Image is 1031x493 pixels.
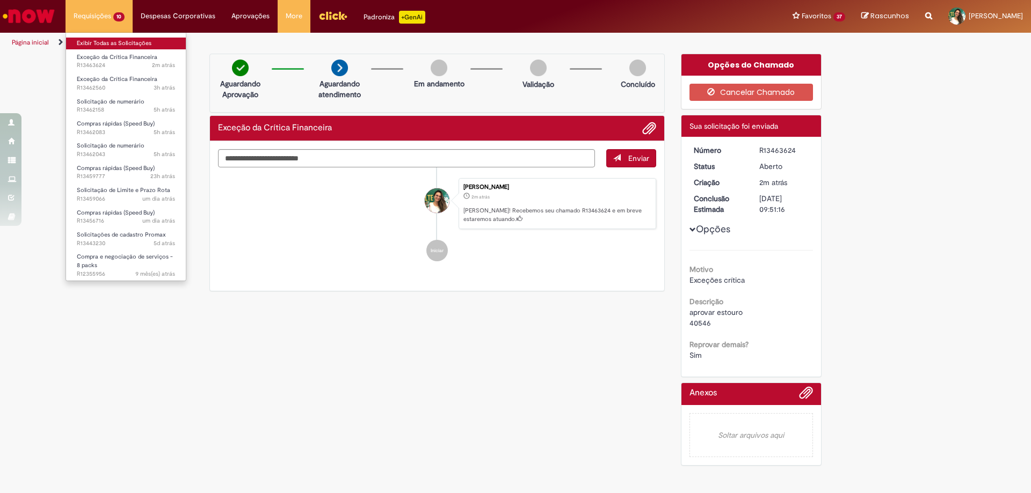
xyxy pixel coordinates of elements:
span: Exceção da Crítica Financeira [77,53,157,61]
p: [PERSON_NAME]! Recebemos seu chamado R13463624 e em breve estaremos atuando. [463,207,650,223]
span: Sim [689,350,702,360]
a: Rascunhos [861,11,909,21]
span: um dia atrás [142,217,175,225]
p: Aguardando atendimento [314,78,366,100]
span: Compras rápidas (Speed Buy) [77,120,155,128]
span: um dia atrás [142,195,175,203]
span: Exceção da Crítica Financeira [77,75,157,83]
span: 5h atrás [154,128,175,136]
p: +GenAi [399,11,425,24]
span: 5h atrás [154,150,175,158]
a: Página inicial [12,38,49,47]
time: 29/08/2025 11:54:52 [154,150,175,158]
div: 29/08/2025 16:51:13 [759,177,809,188]
span: More [286,11,302,21]
span: 10 [113,12,125,21]
span: 2m atrás [471,194,490,200]
span: R13456716 [77,217,175,225]
p: Aguardando Aprovação [214,78,266,100]
time: 29/08/2025 12:20:41 [154,106,175,114]
time: 29/08/2025 16:51:13 [471,194,490,200]
a: Aberto R13459777 : Compras rápidas (Speed Buy) [66,163,186,182]
span: Solicitação de numerário [77,142,144,150]
button: Adicionar anexos [799,386,813,405]
textarea: Digite sua mensagem aqui... [218,149,595,167]
span: Compras rápidas (Speed Buy) [77,209,155,217]
span: 5h atrás [154,106,175,114]
span: R13462158 [77,106,175,114]
span: 9 mês(es) atrás [135,270,175,278]
img: img-circle-grey.png [530,60,547,76]
span: 2m atrás [152,61,175,69]
span: Rascunhos [870,11,909,21]
span: R13462083 [77,128,175,137]
time: 28/08/2025 16:17:43 [142,195,175,203]
span: aprovar estouro 40546 [689,307,743,328]
p: Em andamento [414,78,464,89]
span: R13459777 [77,172,175,181]
time: 29/08/2025 16:51:14 [152,61,175,69]
div: [DATE] 09:51:16 [759,193,809,215]
span: R13463624 [77,61,175,70]
a: Exibir Todas as Solicitações [66,38,186,49]
a: Aberto R13443230 : Solicitações de cadastro Promax [66,229,186,249]
div: Opções do Chamado [681,54,822,76]
span: Enviar [628,153,649,163]
b: Reprovar demais? [689,340,749,349]
div: R13463624 [759,145,809,156]
li: Mariah Marques Da Costa [218,178,656,230]
time: 04/12/2024 17:08:23 [135,270,175,278]
div: [PERSON_NAME] [463,184,650,190]
button: Cancelar Chamado [689,84,814,101]
span: Exceções crítica [689,275,745,285]
span: 2m atrás [759,178,787,187]
a: Aberto R13462158 : Solicitação de numerário [66,96,186,116]
span: Aprovações [231,11,270,21]
time: 28/08/2025 18:08:12 [150,172,175,180]
span: Requisições [74,11,111,21]
time: 28/08/2025 10:35:22 [142,217,175,225]
time: 25/08/2025 10:01:46 [154,239,175,247]
span: Solicitação de Limite e Prazo Rota [77,186,170,194]
a: Aberto R13463624 : Exceção da Crítica Financeira [66,51,186,71]
span: 5d atrás [154,239,175,247]
span: [PERSON_NAME] [969,11,1023,20]
span: R13459066 [77,195,175,203]
dt: Conclusão Estimada [686,193,752,215]
a: Aberto R13462083 : Compras rápidas (Speed Buy) [66,118,186,138]
img: ServiceNow [1,5,56,27]
div: Padroniza [364,11,425,24]
b: Descrição [689,297,723,306]
span: 3h atrás [154,84,175,92]
span: Despesas Corporativas [141,11,215,21]
em: Soltar arquivos aqui [689,413,814,457]
ul: Requisições [66,32,186,281]
div: Mariah Marques Da Costa [425,188,449,213]
ul: Trilhas de página [8,33,679,53]
p: Concluído [621,79,655,90]
a: Aberto R12355956 : Compra e negociação de serviços - 8 packs [66,251,186,274]
h2: Anexos [689,388,717,398]
a: Aberto R13456716 : Compras rápidas (Speed Buy) [66,207,186,227]
h2: Exceção da Crítica Financeira Histórico de tíquete [218,123,332,133]
span: R12355956 [77,270,175,278]
div: Aberto [759,161,809,172]
a: Aberto R13462043 : Solicitação de numerário [66,140,186,160]
img: check-circle-green.png [232,60,249,76]
dt: Número [686,145,752,156]
span: R13443230 [77,239,175,248]
span: R13462560 [77,84,175,92]
a: Aberto R13462560 : Exceção da Crítica Financeira [66,73,186,93]
dt: Criação [686,177,752,188]
span: Solicitações de cadastro Promax [77,231,166,239]
img: img-circle-grey.png [431,60,447,76]
time: 29/08/2025 12:02:25 [154,128,175,136]
span: 37 [833,12,845,21]
img: img-circle-grey.png [629,60,646,76]
span: R13462043 [77,150,175,159]
b: Motivo [689,264,713,274]
span: Sua solicitação foi enviada [689,121,778,131]
button: Enviar [606,149,656,167]
p: Validação [522,79,554,90]
span: Solicitação de numerário [77,98,144,106]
